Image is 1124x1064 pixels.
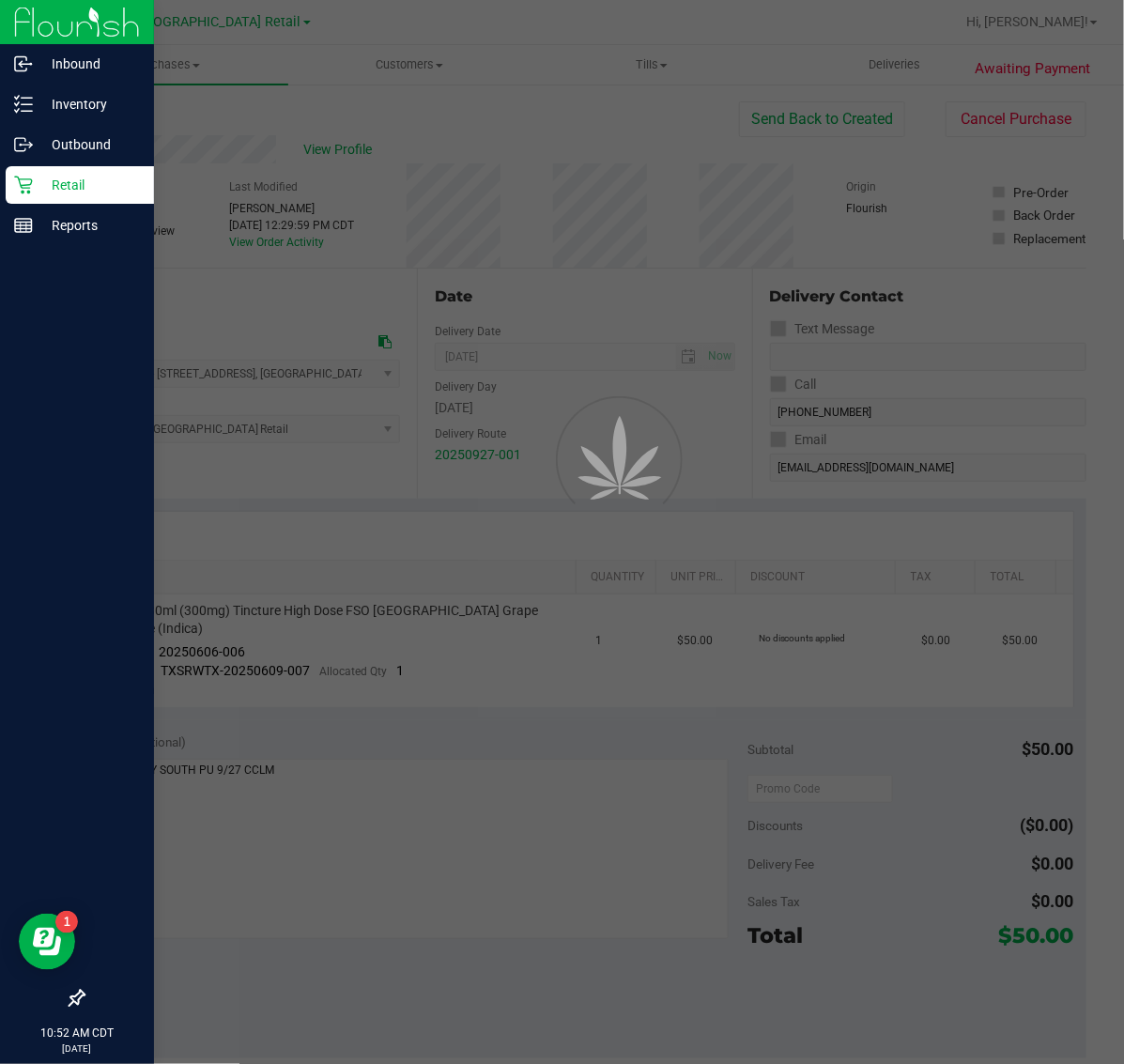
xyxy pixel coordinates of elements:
[14,54,33,73] inline-svg: Inbound
[33,214,146,237] p: Reports
[33,133,146,156] p: Outbound
[14,216,33,235] inline-svg: Reports
[55,911,78,933] iframe: Resource center unread badge
[33,93,146,116] p: Inventory
[33,53,146,75] p: Inbound
[14,135,33,154] inline-svg: Outbound
[14,176,33,194] inline-svg: Retail
[8,1041,146,1056] p: [DATE]
[33,174,146,196] p: Retail
[14,95,33,114] inline-svg: Inventory
[8,1025,146,1041] p: 10:52 AM CDT
[19,914,75,970] iframe: Resource center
